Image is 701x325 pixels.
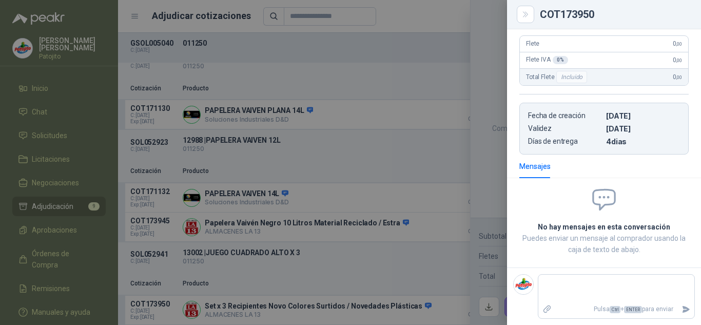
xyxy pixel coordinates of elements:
[553,56,568,64] div: 0 %
[526,40,539,47] span: Flete
[677,300,694,318] button: Enviar
[556,71,587,83] div: Incluido
[676,74,682,80] span: ,00
[528,137,602,146] p: Días de entrega
[676,41,682,47] span: ,00
[673,73,682,81] span: 0
[519,161,551,172] div: Mensajes
[610,306,620,313] span: Ctrl
[606,111,680,120] p: [DATE]
[519,233,689,255] p: Puedes enviar un mensaje al comprador usando la caja de texto de abajo.
[514,275,533,294] img: Company Logo
[606,124,680,133] p: [DATE]
[519,8,532,21] button: Close
[540,9,689,20] div: COT173950
[606,137,680,146] p: 4 dias
[526,71,589,83] span: Total Flete
[519,221,689,233] h2: No hay mensajes en esta conversación
[538,300,556,318] label: Adjuntar archivos
[528,124,602,133] p: Validez
[526,56,568,64] span: Flete IVA
[556,300,678,318] p: Pulsa + para enviar
[673,40,682,47] span: 0
[624,306,642,313] span: ENTER
[673,56,682,64] span: 0
[676,58,682,63] span: ,00
[528,111,602,120] p: Fecha de creación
